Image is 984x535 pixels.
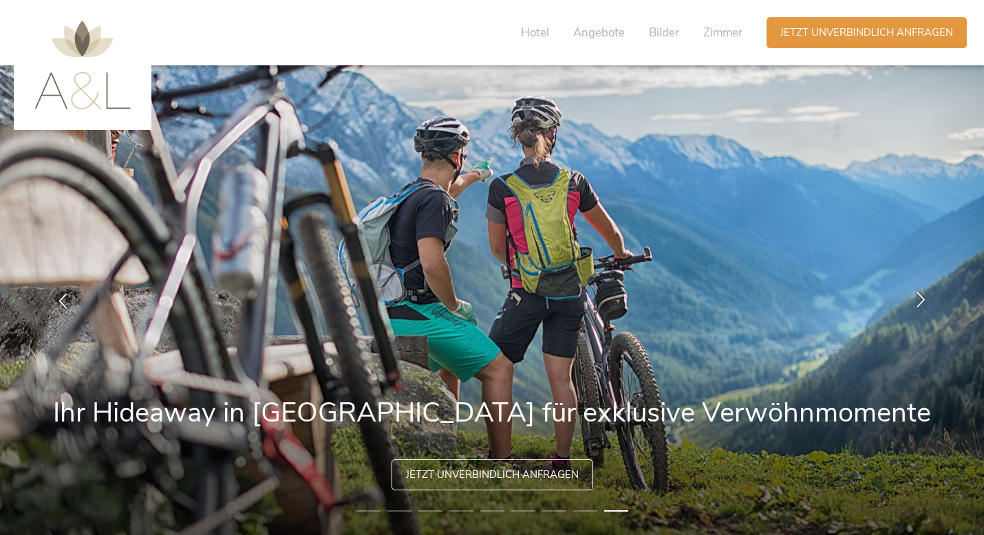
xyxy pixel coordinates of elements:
span: Jetzt unverbindlich anfragen [406,468,579,482]
span: Angebote [573,25,625,41]
span: Jetzt unverbindlich anfragen [780,25,953,40]
span: Hotel [521,25,549,41]
span: Bilder [649,25,679,41]
img: AMONTI & LUNARIS Wellnessresort [34,21,131,109]
span: Zimmer [703,25,742,41]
